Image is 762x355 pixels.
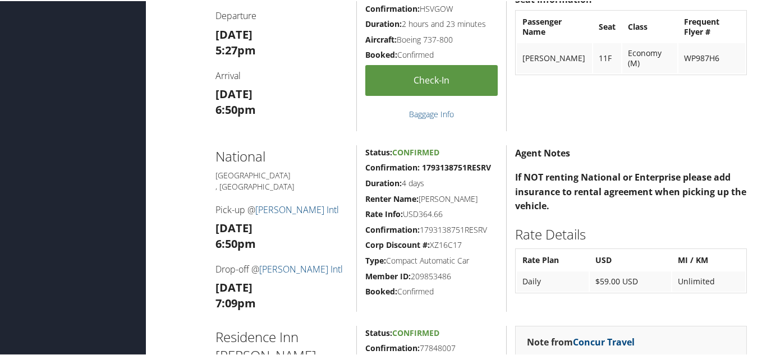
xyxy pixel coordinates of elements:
[365,326,392,337] strong: Status:
[593,11,621,41] th: Seat
[365,238,498,250] h5: XZ16C17
[255,202,339,215] a: [PERSON_NAME] Intl
[215,101,256,116] strong: 6:50pm
[593,42,621,72] td: 11F
[392,326,439,337] span: Confirmed
[392,146,439,156] span: Confirmed
[215,279,253,294] strong: [DATE]
[365,270,498,281] h5: 209853486
[365,2,498,13] h5: HSVGOW
[365,270,411,280] strong: Member ID:
[365,223,498,234] h5: 1793138751RESRV
[517,42,592,72] td: [PERSON_NAME]
[215,42,256,57] strong: 5:27pm
[365,254,498,265] h5: Compact Automatic Car
[215,146,348,165] h2: National
[365,33,397,44] strong: Aircraft:
[365,48,397,59] strong: Booked:
[259,262,343,274] a: [PERSON_NAME] Intl
[215,26,253,41] strong: [DATE]
[215,169,348,191] h5: [GEOGRAPHIC_DATA] , [GEOGRAPHIC_DATA]
[678,11,745,41] th: Frequent Flyer #
[515,170,746,211] strong: If NOT renting National or Enterprise please add insurance to rental agreement when picking up th...
[365,342,420,352] strong: Confirmation:
[622,11,677,41] th: Class
[365,146,392,156] strong: Status:
[365,192,419,203] strong: Renter Name:
[515,146,570,158] strong: Agent Notes
[365,254,386,265] strong: Type:
[365,238,430,249] strong: Corp Discount #:
[590,249,671,269] th: USD
[365,285,397,296] strong: Booked:
[215,85,253,100] strong: [DATE]
[365,17,498,29] h5: 2 hours and 23 minutes
[573,335,635,347] a: Concur Travel
[672,249,745,269] th: MI / KM
[365,285,498,296] h5: Confirmed
[517,11,592,41] th: Passenger Name
[622,42,677,72] td: Economy (M)
[672,270,745,291] td: Unlimited
[409,108,454,118] a: Baggage Info
[678,42,745,72] td: WP987H6
[365,17,402,28] strong: Duration:
[365,208,403,218] strong: Rate Info:
[215,8,348,21] h4: Departure
[215,219,253,234] strong: [DATE]
[365,48,498,59] h5: Confirmed
[215,262,348,274] h4: Drop-off @
[365,177,498,188] h5: 4 days
[517,270,589,291] td: Daily
[515,224,747,243] h2: Rate Details
[527,335,635,347] strong: Note from
[590,270,671,291] td: $59.00 USD
[215,294,256,310] strong: 7:09pm
[365,192,498,204] h5: [PERSON_NAME]
[365,161,491,172] strong: Confirmation: 1793138751RESRV
[365,342,498,353] h5: 77848007
[365,208,498,219] h5: USD364.66
[365,2,420,13] strong: Confirmation:
[365,33,498,44] h5: Boeing 737-800
[365,177,402,187] strong: Duration:
[215,235,256,250] strong: 6:50pm
[517,249,589,269] th: Rate Plan
[215,68,348,81] h4: Arrival
[215,202,348,215] h4: Pick-up @
[365,223,420,234] strong: Confirmation:
[365,64,498,95] a: Check-in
